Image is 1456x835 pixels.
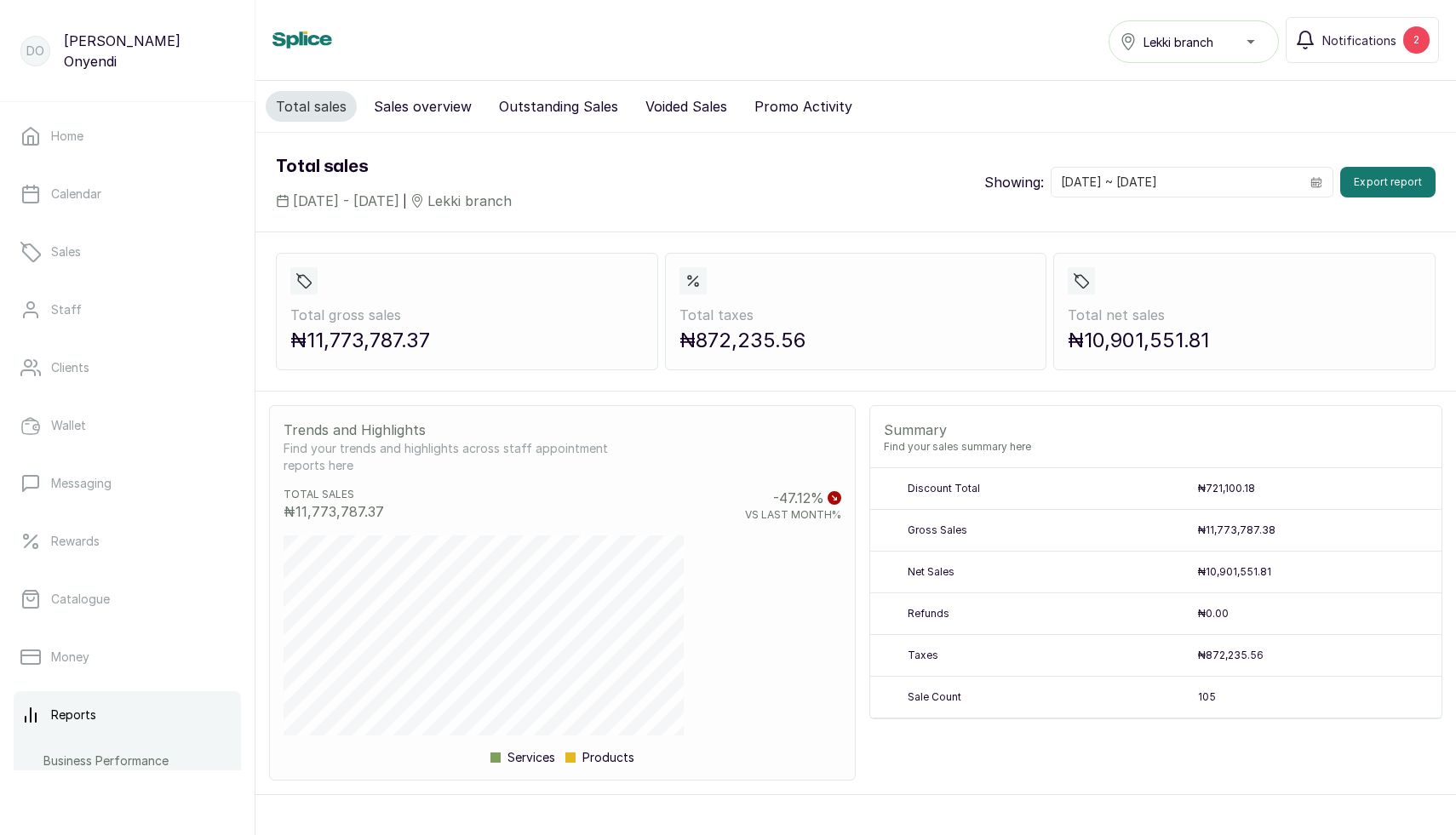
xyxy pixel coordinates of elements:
[1340,167,1436,197] button: Export report
[14,228,241,276] a: Sales
[14,633,241,681] a: Money
[908,565,1184,579] p: Net Sales
[14,691,241,739] a: Reports
[14,575,241,623] a: Catalogue
[908,649,1184,662] p: Taxes
[1198,649,1435,662] p: ₦872,235.56
[773,488,824,508] span: -47.12 %
[1068,305,1421,325] p: Total net sales
[1322,31,1396,49] span: Notifications
[908,607,1184,621] p: Refunds
[884,440,1031,454] p: Find your sales summary here
[984,172,1044,192] p: Showing:
[1144,33,1213,51] span: Lekki branch
[51,359,89,376] p: Clients
[51,533,100,550] p: Rewards
[266,91,357,122] button: Total sales
[364,91,482,122] button: Sales overview
[1198,690,1435,704] p: 105
[908,482,1184,495] p: Discount Total
[565,749,634,766] p: Products
[14,344,241,392] a: Clients
[403,192,407,210] span: |
[51,128,83,145] p: Home
[51,243,81,260] p: Sales
[64,31,234,71] p: [PERSON_NAME] Onyendi
[490,749,555,766] p: Services
[1052,168,1300,197] input: Select date
[745,508,841,522] p: VS LAST MONTH%
[1198,607,1435,621] p: ₦0.00
[290,305,644,325] p: Total gross sales
[284,440,618,474] p: Find your trends and highlights across staff appointment reports here
[679,305,1033,325] p: Total taxes
[1198,523,1435,537] p: ₦11,773,787.38
[26,43,44,60] p: DO
[14,286,241,334] a: Staff
[1198,482,1435,495] p: ₦721,100.18
[427,191,512,211] span: Lekki branch
[284,488,384,501] p: TOTAL sales
[679,325,1033,356] p: ₦872,235.56
[744,91,863,122] button: Promo Activity
[293,191,399,211] span: [DATE] - [DATE]
[489,91,628,122] button: Outstanding Sales
[1310,176,1322,188] svg: calendar
[14,460,241,507] a: Messaging
[43,752,169,769] p: Business Performance
[908,523,1184,537] p: Gross Sales
[43,746,169,776] a: Business Performance
[51,417,86,434] p: Wallet
[1198,565,1435,579] p: ₦10,901,551.81
[284,420,618,440] p: Trends and Highlights
[1109,20,1279,63] button: Lekki branch
[51,706,96,723] p: Reports
[51,301,82,318] p: Staff
[14,518,241,565] a: Rewards
[14,112,241,160] a: Home
[1068,325,1421,356] p: ₦10,901,551.81
[635,91,737,122] button: Voided Sales
[51,649,89,666] p: Money
[284,501,384,522] p: ₦11,773,787.37
[14,402,241,449] a: Wallet
[14,170,241,218] a: Calendar
[276,153,512,180] h1: Total sales
[51,186,101,203] p: Calendar
[908,690,1184,704] p: Sale Count
[51,475,112,492] p: Messaging
[290,325,644,356] p: ₦11,773,787.37
[1403,26,1430,54] div: 2
[884,420,1031,440] p: Summary
[1286,17,1439,63] button: Notifications2
[51,591,110,608] p: Catalogue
